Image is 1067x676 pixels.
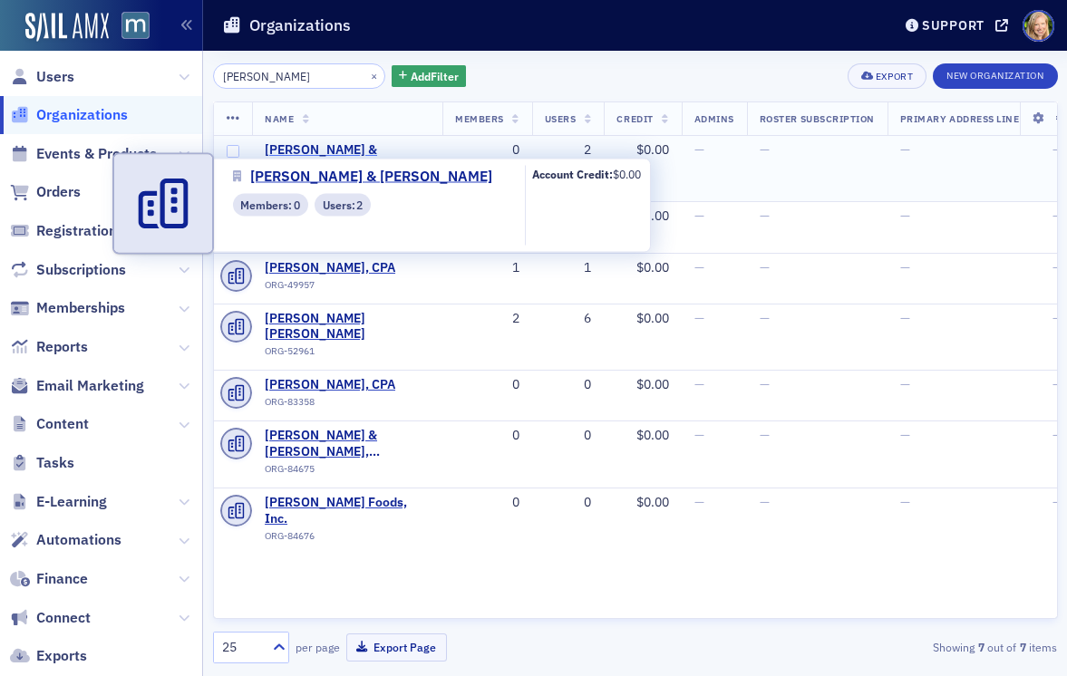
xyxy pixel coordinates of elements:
input: Search… [213,63,386,89]
a: [PERSON_NAME], CPA [265,260,430,276]
div: 0 [455,142,519,159]
a: Tasks [10,453,74,473]
span: — [900,310,910,326]
div: 6 [545,311,592,327]
span: — [694,259,704,275]
button: New Organization [933,63,1057,89]
div: ORG-83358 [265,396,430,414]
h1: Organizations [249,14,351,36]
strong: 7 [975,639,987,655]
div: 2 [455,311,519,327]
span: Add Filter [411,68,459,84]
label: per page [296,639,340,655]
a: [PERSON_NAME] & [PERSON_NAME] [265,142,430,174]
span: — [1052,208,1062,224]
div: ORG-49957 [265,279,430,297]
span: — [694,208,704,224]
a: Organizations [10,105,128,125]
span: Members [455,112,504,125]
a: Reports [10,337,88,357]
div: Members: 0 [233,193,308,216]
span: Subscriptions [36,260,126,280]
span: Stanley & Richstone, PA [265,428,430,459]
span: Users : [323,197,357,213]
div: 0 [455,495,519,511]
a: E-Learning [10,492,107,512]
span: Morgan Stanley [265,311,430,343]
span: — [760,427,770,443]
span: E-Learning [36,492,107,512]
span: Reports [36,337,88,357]
span: — [760,376,770,392]
a: Users [10,67,74,87]
span: Content [36,414,89,434]
a: Email Marketing [10,376,144,396]
a: [PERSON_NAME] & [PERSON_NAME] [233,166,506,188]
span: — [1052,427,1062,443]
span: $0.00 [636,494,669,510]
span: Stanley Black & Decker [265,142,430,174]
span: Roster Subscription [760,112,875,125]
span: $0.00 [636,259,669,275]
div: Support [922,17,985,34]
button: Export [848,63,926,89]
div: 25 [222,638,262,657]
a: View Homepage [109,12,150,43]
span: Credit [616,112,653,125]
span: Memberships [36,298,125,318]
span: — [900,494,910,510]
span: $0.00 [636,310,669,326]
a: Events & Products [10,144,157,164]
button: AddFilter [392,65,466,88]
span: — [900,141,910,158]
span: — [760,310,770,326]
div: 1 [545,260,592,276]
span: — [1052,310,1062,326]
span: Email Marketing [36,376,144,396]
span: — [1052,376,1062,392]
span: Carroll D. Stanley, CPA [265,377,430,393]
span: — [694,427,704,443]
span: Members : [240,197,294,213]
span: $0.00 [636,208,669,224]
a: [PERSON_NAME] & [PERSON_NAME], [GEOGRAPHIC_DATA] [265,428,430,459]
span: Organizations [36,105,128,125]
div: 2 [545,142,592,159]
div: 0 [545,495,592,511]
span: $0.00 [636,427,669,443]
img: SailAMX [25,13,109,42]
span: Admins [694,112,734,125]
span: — [760,259,770,275]
a: [PERSON_NAME], CPA [265,377,430,393]
a: [PERSON_NAME] Foods, Inc. [265,495,430,526]
span: — [900,427,910,443]
span: Profile [1023,10,1054,42]
span: Exports [36,646,87,666]
div: 1 [455,260,519,276]
span: — [694,376,704,392]
a: [PERSON_NAME] [PERSON_NAME] [265,311,430,343]
div: Users: 2 [315,193,371,216]
span: Users [36,67,74,87]
span: Automations [36,530,121,550]
div: ORG-84676 [265,530,430,548]
div: Showing out of items [789,639,1058,655]
span: — [760,208,770,224]
img: SailAMX [121,12,150,40]
span: Orders [36,182,81,202]
span: — [900,208,910,224]
a: Finance [10,569,88,589]
span: Tasks [36,453,74,473]
span: $0.00 [636,141,669,158]
span: Name [265,112,294,125]
span: $0.00 [613,167,641,181]
div: 0 [455,377,519,393]
a: Orders [10,182,81,202]
a: Content [10,414,89,434]
strong: 7 [1016,639,1029,655]
span: [PERSON_NAME] & [PERSON_NAME] [250,166,492,188]
span: Finance [36,569,88,589]
span: — [760,494,770,510]
span: Stanley W. Fredericks, CPA [265,260,430,276]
